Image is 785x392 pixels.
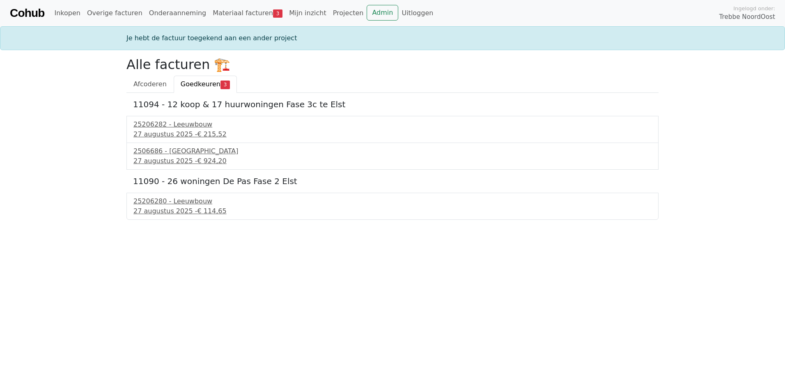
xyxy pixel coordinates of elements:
[197,207,226,215] span: € 114,65
[220,81,230,89] span: 3
[286,5,330,21] a: Mijn inzicht
[133,206,652,216] div: 27 augustus 2025 -
[273,9,282,18] span: 3
[126,57,659,72] h2: Alle facturen 🏗️
[133,196,652,206] div: 25206280 - Leeuwbouw
[133,156,652,166] div: 27 augustus 2025 -
[174,76,237,93] a: Goedkeuren3
[133,129,652,139] div: 27 augustus 2025 -
[197,130,226,138] span: € 215,52
[133,146,652,156] div: 2506686 - [GEOGRAPHIC_DATA]
[146,5,209,21] a: Onderaanneming
[133,80,167,88] span: Afcoderen
[122,33,663,43] div: Je hebt de factuur toegekend aan een ander project
[733,5,775,12] span: Ingelogd onder:
[209,5,286,21] a: Materiaal facturen3
[181,80,220,88] span: Goedkeuren
[133,120,652,129] div: 25206282 - Leeuwbouw
[84,5,146,21] a: Overige facturen
[126,76,174,93] a: Afcoderen
[10,3,44,23] a: Cohub
[398,5,436,21] a: Uitloggen
[133,120,652,139] a: 25206282 - Leeuwbouw27 augustus 2025 -€ 215,52
[197,157,226,165] span: € 924,20
[133,196,652,216] a: 25206280 - Leeuwbouw27 augustus 2025 -€ 114,65
[367,5,398,21] a: Admin
[719,12,775,22] span: Trebbe NoordOost
[330,5,367,21] a: Projecten
[133,176,652,186] h5: 11090 - 26 woningen De Pas Fase 2 Elst
[51,5,83,21] a: Inkopen
[133,99,652,109] h5: 11094 - 12 koop & 17 huurwoningen Fase 3c te Elst
[133,146,652,166] a: 2506686 - [GEOGRAPHIC_DATA]27 augustus 2025 -€ 924,20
